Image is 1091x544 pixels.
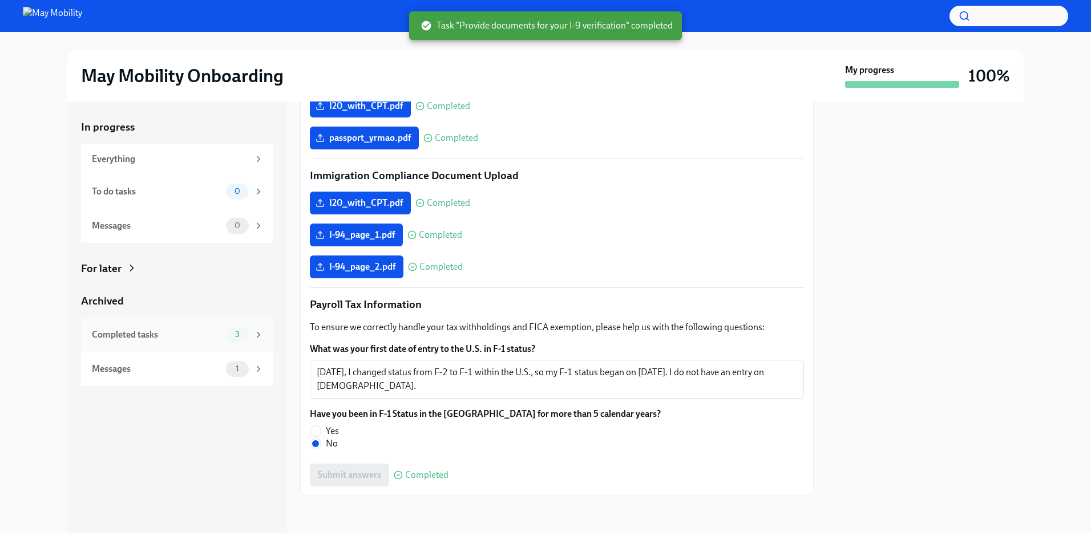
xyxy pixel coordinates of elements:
span: No [326,437,338,450]
label: What was your first date of entry to the U.S. in F-1 status? [310,343,804,355]
span: I20_with_CPT.pdf [318,197,403,209]
span: Completed [435,133,478,143]
span: 0 [228,221,247,230]
span: passport_yrmao.pdf [318,132,411,144]
div: Completed tasks [92,328,221,341]
img: May Mobility [23,7,82,25]
a: In progress [81,120,273,135]
span: Completed [405,470,448,480]
label: I-94_page_1.pdf [310,224,403,246]
p: Payroll Tax Information [310,297,804,312]
label: passport_yrmao.pdf [310,127,419,149]
h3: 100% [968,66,1010,86]
label: Have you been in F-1 Status in the [GEOGRAPHIC_DATA] for more than 5 calendar years? [310,408,661,420]
p: Immigration Compliance Document Upload [310,168,804,183]
span: Completed [427,198,470,208]
a: To do tasks0 [81,174,273,209]
span: 1 [229,364,246,373]
span: Yes [326,425,339,437]
label: I20_with_CPT.pdf [310,95,411,117]
a: Completed tasks3 [81,318,273,352]
a: For later [81,261,273,276]
a: Everything [81,144,273,174]
textarea: [DATE], I changed status from F-2 to F-1 within the U.S., so my F-1 status began on [DATE]. I do ... [317,366,797,393]
span: 3 [228,330,247,339]
div: To do tasks [92,185,221,198]
div: For later [81,261,122,276]
h2: May Mobility Onboarding [81,64,284,87]
span: Completed [419,262,463,271]
strong: My progress [845,64,894,76]
div: Messages [92,220,221,232]
a: Archived [81,294,273,308]
span: Task "Provide documents for your I-9 verification" completed [421,19,673,32]
div: Everything [92,153,249,165]
a: Messages1 [81,352,273,386]
span: I-94_page_1.pdf [318,229,395,241]
span: Completed [419,230,462,239]
span: I-94_page_2.pdf [318,261,395,273]
span: I20_with_CPT.pdf [318,100,403,112]
p: To ensure we correctly handle your tax withholdings and FICA exemption, please help us with the f... [310,321,804,334]
a: Messages0 [81,209,273,243]
label: I20_with_CPT.pdf [310,192,411,214]
span: Completed [427,102,470,111]
label: I-94_page_2.pdf [310,255,403,278]
div: Messages [92,363,221,375]
span: 0 [228,187,247,196]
